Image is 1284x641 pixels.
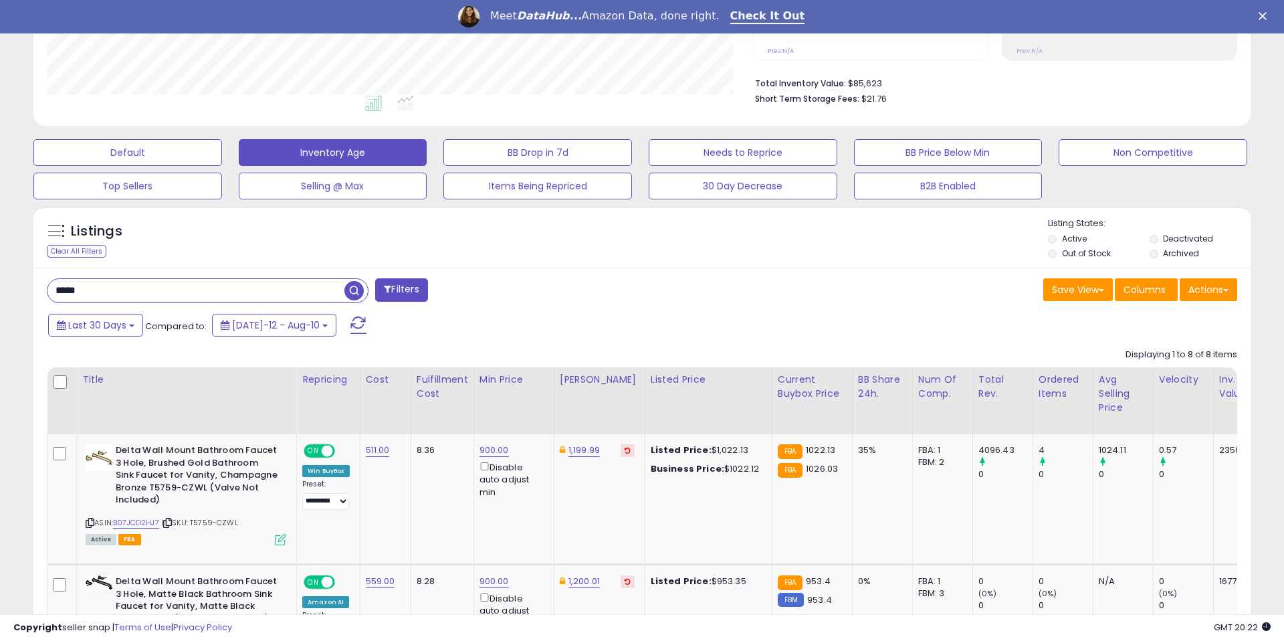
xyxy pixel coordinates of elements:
small: FBM [778,593,804,607]
small: (0%) [1039,588,1057,599]
a: 1,199.99 [568,444,600,457]
button: Items Being Repriced [443,173,632,199]
div: Current Buybox Price [778,373,847,401]
div: 0 [1159,600,1213,612]
span: 953.4 [806,575,831,587]
div: Fulfillment Cost [417,373,468,401]
span: Compared to: [145,320,207,333]
a: 511.00 [366,444,390,457]
div: 8.28 [417,575,463,587]
div: $1,022.13 [651,444,762,456]
div: Clear All Filters [47,245,106,258]
div: Meet Amazon Data, done right. [490,9,720,23]
span: 1026.03 [806,462,838,475]
div: BB Share 24h. [858,373,907,401]
div: FBM: 3 [918,587,962,600]
span: FBA [118,534,141,545]
div: 0.57 [1159,444,1213,456]
b: Delta Wall Mount Bathroom Faucet 3 Hole, Matte Black Bathroom Sink Faucet for Vanity, Matte Black... [116,575,278,628]
button: BB Price Below Min [854,139,1043,166]
div: 0 [978,600,1033,612]
div: seller snap | | [13,622,232,634]
span: OFF [333,577,354,588]
button: Selling @ Max [239,173,427,199]
label: Deactivated [1163,233,1213,244]
div: 0 [1039,575,1093,587]
div: $1022.12 [651,463,762,475]
div: Title [82,373,291,387]
span: Last 30 Days [68,318,126,332]
a: Terms of Use [114,621,171,634]
button: Save View [1043,278,1113,301]
a: 559.00 [366,575,395,588]
div: 0 [1099,468,1153,480]
button: Columns [1115,278,1178,301]
h5: Listings [71,222,122,241]
b: Listed Price: [651,444,712,456]
span: Columns [1123,283,1166,296]
label: Archived [1163,248,1199,259]
span: 1022.13 [806,444,835,456]
button: Last 30 Days [48,314,143,337]
span: 953.4 [807,593,832,606]
b: Total Inventory Value: [755,78,846,89]
img: 31z7vrY284L._SL40_.jpg [86,575,112,589]
button: Inventory Age [239,139,427,166]
div: ASIN: [86,444,286,543]
small: (0%) [1159,588,1178,599]
div: Amazon AI [302,596,349,608]
div: 0 [978,575,1033,587]
div: 0 [1039,600,1093,612]
div: Repricing [302,373,354,387]
div: 1677.00 [1219,575,1259,587]
small: FBA [778,575,802,590]
span: 2025-09-10 20:22 GMT [1214,621,1271,634]
span: [DATE]-12 - Aug-10 [232,318,320,332]
label: Out of Stock [1062,248,1111,259]
b: Short Term Storage Fees: [755,93,859,104]
div: Preset: [302,480,350,510]
b: Listed Price: [651,575,712,587]
span: All listings currently available for purchase on Amazon [86,534,116,545]
span: ON [305,577,322,588]
b: Delta Wall Mount Bathroom Faucet 3 Hole, Brushed Gold Bathroom Sink Faucet for Vanity, Champagne ... [116,444,278,510]
div: Displaying 1 to 8 of 8 items [1126,349,1237,361]
a: 900.00 [479,575,509,588]
button: Actions [1180,278,1237,301]
div: Win BuyBox [302,465,350,477]
div: 0 [978,468,1033,480]
small: Prev: N/A [768,47,794,55]
div: 1024.11 [1099,444,1153,456]
button: Needs to Reprice [649,139,837,166]
b: Business Price: [651,462,724,475]
small: (0%) [978,588,997,599]
button: BB Drop in 7d [443,139,632,166]
button: Default [33,139,222,166]
div: 35% [858,444,902,456]
div: Avg Selling Price [1099,373,1148,415]
div: 0 [1159,575,1213,587]
div: Close [1259,12,1272,20]
button: Top Sellers [33,173,222,199]
div: [PERSON_NAME] [560,373,639,387]
button: Filters [375,278,427,302]
div: N/A [1099,575,1143,587]
div: 4096.43 [978,444,1033,456]
strong: Copyright [13,621,62,634]
div: Listed Price [651,373,766,387]
span: ON [305,446,322,457]
img: 31lWEd2N49L._SL40_.jpg [86,444,112,471]
small: FBA [778,444,802,459]
a: Check It Out [730,9,805,24]
a: Privacy Policy [173,621,232,634]
div: Disable auto adjust min [479,591,544,630]
a: 900.00 [479,444,509,457]
div: Cost [366,373,405,387]
div: 23506.00 [1219,444,1259,456]
div: Velocity [1159,373,1208,387]
div: $953.35 [651,575,762,587]
div: Inv. value [1219,373,1264,401]
div: 8.36 [417,444,463,456]
div: 0 [1039,468,1093,480]
span: OFF [333,446,354,457]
